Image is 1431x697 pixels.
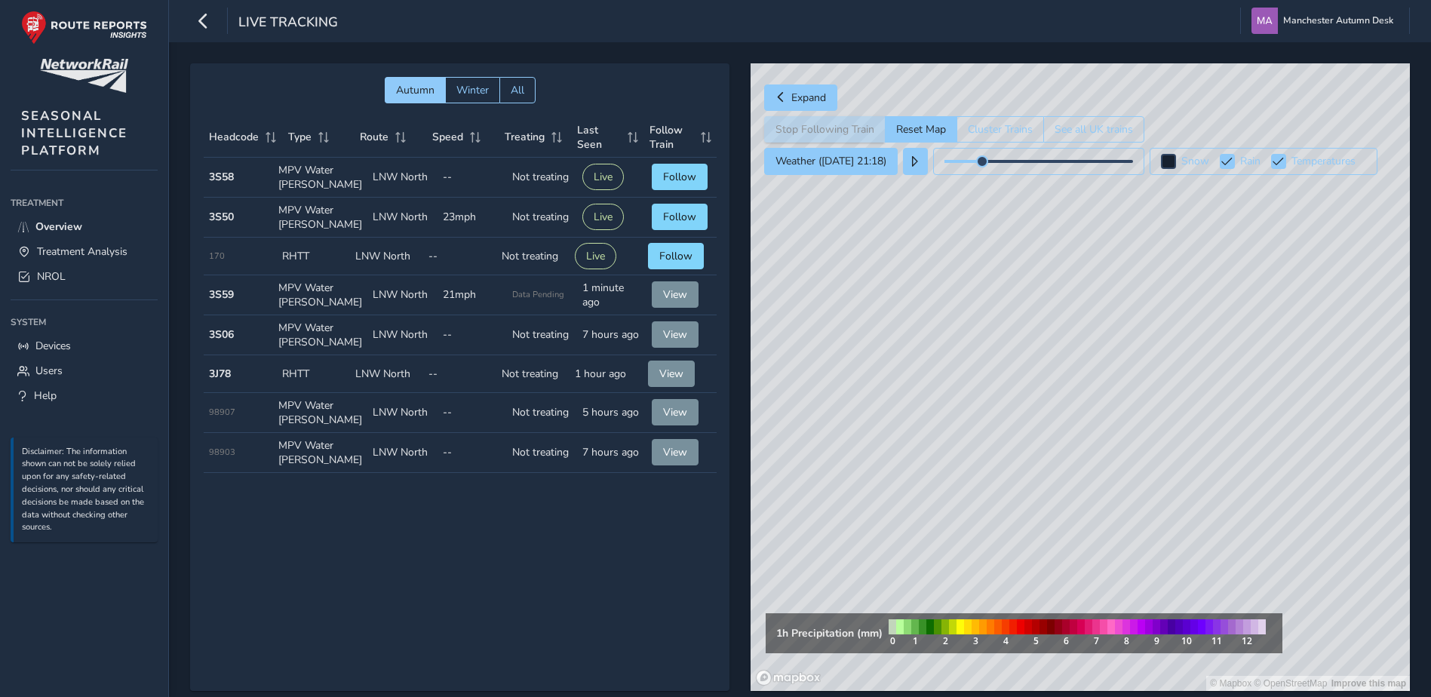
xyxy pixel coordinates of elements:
[496,355,570,393] td: Not treating
[40,59,128,93] img: customer logo
[423,355,496,393] td: --
[512,289,564,300] span: Data Pending
[1380,646,1416,682] iframe: Intercom live chat
[456,83,489,97] span: Winter
[37,244,127,259] span: Treatment Analysis
[11,192,158,214] div: Treatment
[577,275,647,315] td: 1 minute ago
[652,321,699,348] button: View
[764,148,898,175] button: Weather ([DATE] 21:18)
[11,333,158,358] a: Devices
[360,130,388,144] span: Route
[507,198,577,238] td: Not treating
[1043,116,1144,143] button: See all UK trains
[659,249,692,263] span: Follow
[663,210,696,224] span: Follow
[209,407,235,418] span: 98907
[663,327,687,342] span: View
[1251,8,1399,34] button: Manchester Autumn Desk
[438,433,508,473] td: --
[507,433,577,473] td: Not treating
[496,238,570,275] td: Not treating
[582,164,624,190] button: Live
[438,315,508,355] td: --
[209,287,234,302] strong: 3S59
[35,364,63,378] span: Users
[423,238,496,275] td: --
[1240,156,1261,167] label: Rain
[511,83,524,97] span: All
[367,393,438,433] td: LNW North
[577,315,647,355] td: 7 hours ago
[350,355,423,393] td: LNW North
[438,275,508,315] td: 21mph
[652,281,699,308] button: View
[652,399,699,425] button: View
[367,275,438,315] td: LNW North
[11,383,158,408] a: Help
[209,250,225,262] span: 170
[209,170,234,184] strong: 3S58
[209,447,235,458] span: 98903
[649,123,696,152] span: Follow Train
[367,198,438,238] td: LNW North
[499,77,536,103] button: All
[577,433,647,473] td: 7 hours ago
[577,123,622,152] span: Last Seen
[367,315,438,355] td: LNW North
[438,393,508,433] td: --
[385,77,445,103] button: Autumn
[432,130,463,144] span: Speed
[577,393,647,433] td: 5 hours ago
[575,243,616,269] button: Live
[663,287,687,302] span: View
[396,83,435,97] span: Autumn
[663,170,696,184] span: Follow
[11,214,158,239] a: Overview
[1291,156,1356,167] label: Temperatures
[273,158,367,198] td: MPV Water [PERSON_NAME]
[885,116,957,143] button: Reset Map
[652,439,699,465] button: View
[288,130,312,144] span: Type
[277,238,350,275] td: RHTT
[21,11,147,45] img: rr logo
[582,204,624,230] button: Live
[791,91,826,105] span: Expand
[1251,8,1278,34] img: diamond-layout
[957,116,1043,143] button: Cluster Trains
[35,220,82,234] span: Overview
[273,393,367,433] td: MPV Water [PERSON_NAME]
[11,358,158,383] a: Users
[883,613,1272,653] img: rain legend
[11,311,158,333] div: System
[1150,148,1377,175] button: Snow Rain Temperatures
[350,238,423,275] td: LNW North
[367,433,438,473] td: LNW North
[1283,8,1393,34] span: Manchester Autumn Desk
[11,239,158,264] a: Treatment Analysis
[209,210,234,224] strong: 3S50
[652,164,708,190] button: Follow
[438,198,508,238] td: 23mph
[277,355,350,393] td: RHTT
[273,315,367,355] td: MPV Water [PERSON_NAME]
[659,367,683,381] span: View
[663,445,687,459] span: View
[273,275,367,315] td: MPV Water [PERSON_NAME]
[652,204,708,230] button: Follow
[507,158,577,198] td: Not treating
[22,446,150,535] p: Disclaimer: The information shown can not be solely relied upon for any safety-related decisions,...
[507,315,577,355] td: Not treating
[37,269,66,284] span: NROL
[273,433,367,473] td: MPV Water [PERSON_NAME]
[663,405,687,419] span: View
[11,264,158,289] a: NROL
[648,243,704,269] button: Follow
[764,84,837,111] button: Expand
[209,367,231,381] strong: 3J78
[445,77,499,103] button: Winter
[238,13,338,34] span: Live Tracking
[570,355,643,393] td: 1 hour ago
[34,388,57,403] span: Help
